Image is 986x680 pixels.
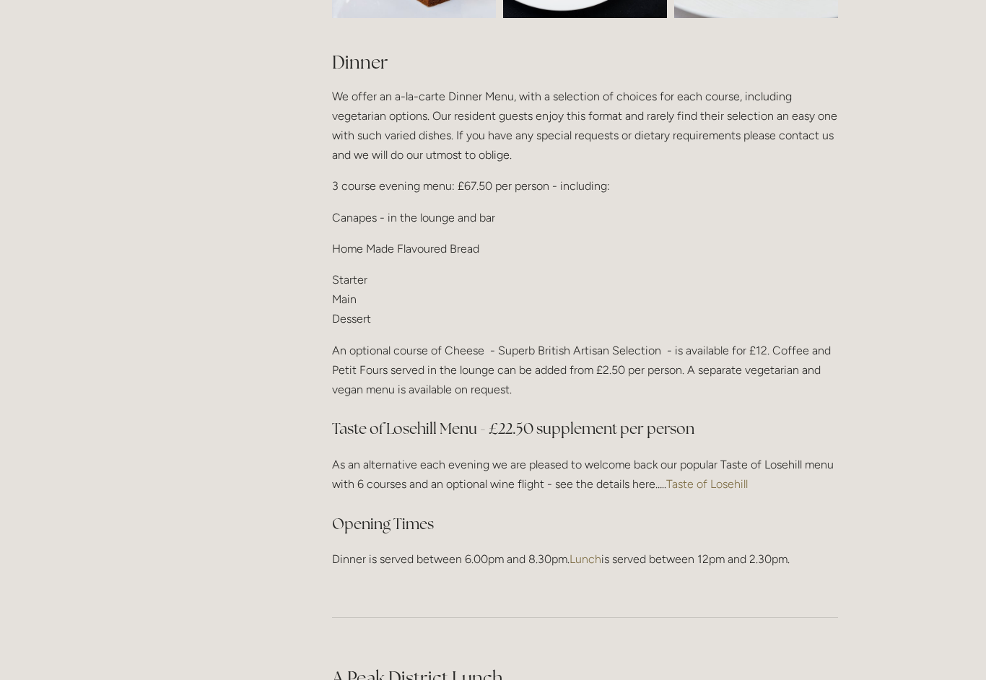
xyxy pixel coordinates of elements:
[332,414,838,443] h3: Taste of Losehill Menu - £22.50 supplement per person
[332,50,838,75] h2: Dinner
[666,477,748,491] a: Taste of Losehill
[332,239,838,258] p: Home Made Flavoured Bread
[332,549,838,569] p: Dinner is served between 6.00pm and 8.30pm. is served between 12pm and 2.30pm.
[332,341,838,400] p: An optional course of Cheese - Superb British Artisan Selection - is available for £12. Coffee an...
[332,87,838,165] p: We offer an a-la-carte Dinner Menu, with a selection of choices for each course, including vegeta...
[570,552,601,566] a: Lunch
[332,455,838,494] p: As an alternative each evening we are pleased to welcome back our popular Taste of Losehill menu ...
[332,510,838,539] h3: Opening Times
[332,176,838,196] p: 3 course evening menu: £67.50 per person - including:
[332,270,838,329] p: Starter Main Dessert
[332,208,838,227] p: Canapes - in the lounge and bar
